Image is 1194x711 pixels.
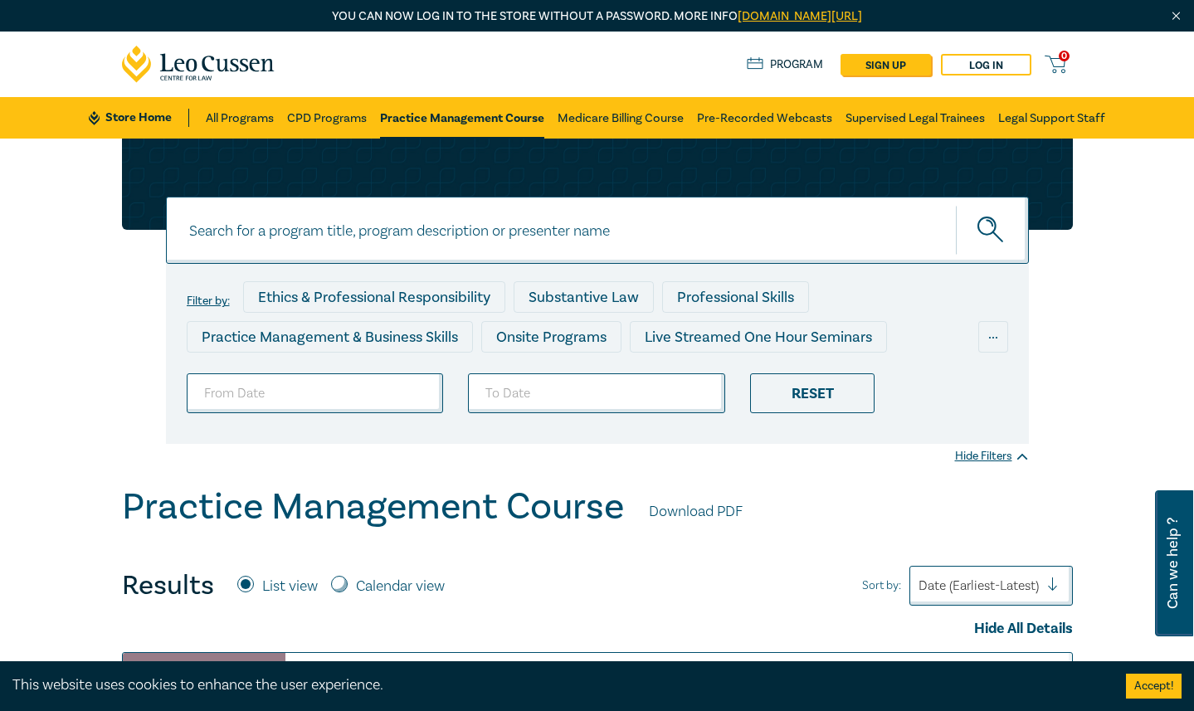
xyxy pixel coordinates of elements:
a: Legal Support Staff [998,97,1105,139]
h1: Practice Management Course [122,485,624,528]
div: Substantive Law [514,281,654,313]
h4: Results [122,569,214,602]
a: sign up [841,54,931,75]
div: ... [978,321,1008,353]
span: Sort by: [862,577,901,595]
div: Practice Management & Business Skills [187,321,473,353]
input: Search for a program title, program description or presenter name [166,197,1029,264]
div: Reset [750,373,875,413]
a: Download PDF [649,501,743,523]
div: This website uses cookies to enhance the user experience. [12,674,1101,696]
label: List view [262,576,318,597]
div: Live Streamed One Hour Seminars [630,321,887,353]
button: Accept cookies [1126,674,1182,699]
p: You can now log in to the store without a password. More info [122,7,1073,26]
a: All Programs [206,97,274,139]
a: CPD Programs [287,97,367,139]
label: Filter by: [187,295,230,308]
div: Hide All Details [122,618,1073,640]
div: Hide Filters [955,448,1029,465]
div: Ethics & Professional Responsibility [243,281,505,313]
a: Practice Management Course [380,97,544,139]
input: To Date [468,373,725,413]
div: Live Streamed Practical Workshops [508,361,771,392]
a: Medicare Billing Course [558,97,684,139]
a: Supervised Legal Trainees [846,97,985,139]
span: 0 [1059,51,1070,61]
label: Calendar view [356,576,445,597]
span: Can we help ? [1165,500,1181,626]
img: Close [1169,9,1183,23]
a: Log in [941,54,1031,75]
a: [DOMAIN_NAME][URL] [738,8,862,24]
input: From Date [187,373,444,413]
a: Store Home [89,109,189,127]
div: Live Streamed Conferences and Intensives [187,361,500,392]
div: Professional Skills [662,281,809,313]
div: Onsite Programs [481,321,621,353]
a: Program [747,56,824,74]
input: Sort by [919,577,922,595]
a: Pre-Recorded Webcasts [697,97,832,139]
